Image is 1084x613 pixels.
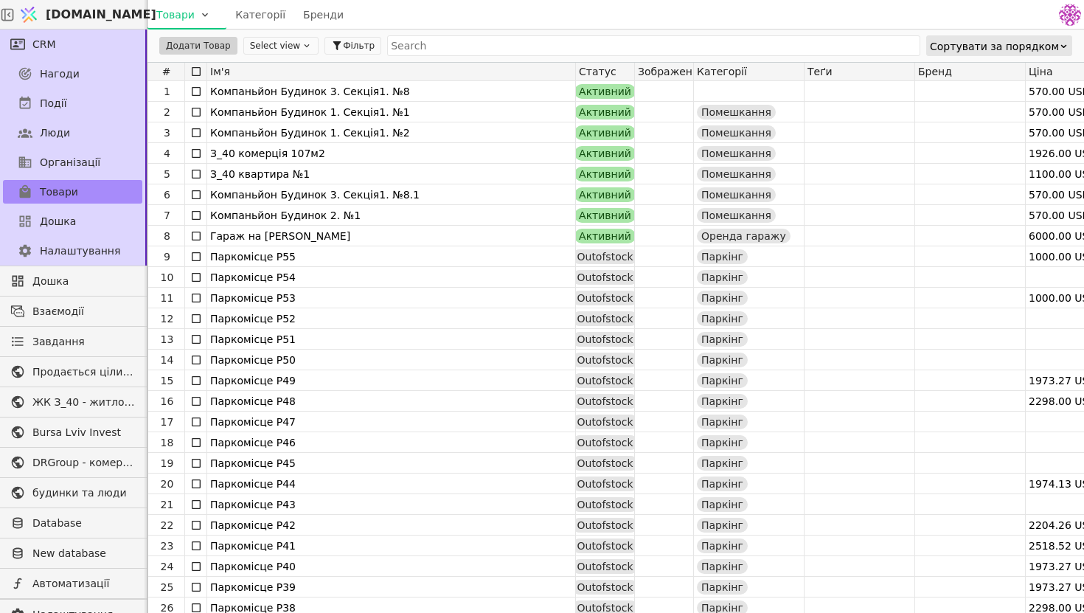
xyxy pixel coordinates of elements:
[150,122,184,143] div: 3
[210,226,572,246] div: Гараж на [PERSON_NAME]
[210,102,572,122] div: Компаньйон Будинок 1. Секція1. №1
[572,456,637,471] div: Outofstock
[3,330,142,353] a: Завдання
[32,37,56,52] span: CRM
[40,155,100,170] span: Організації
[150,267,184,288] div: 10
[32,274,135,289] span: Дошка
[32,485,135,501] span: будинки та люди
[324,37,381,55] button: Фільтр
[150,391,184,412] div: 16
[32,364,135,380] span: Продається цілий будинок [PERSON_NAME] нерухомість
[210,205,572,226] div: Компаньйон Будинок 2. №1
[150,184,184,205] div: 6
[32,516,135,531] span: Database
[572,559,637,574] div: Outofstock
[210,184,572,205] div: Компаньйон Будинок 3. Секція1. №8.1
[572,291,637,305] div: Outofstock
[150,81,184,102] div: 1
[574,84,636,99] div: Активний
[638,66,693,77] span: Зображення
[697,477,748,491] div: Паркінг
[210,391,572,412] div: Паркомісце P48
[572,311,637,326] div: Outofstock
[918,66,952,77] span: Бренд
[210,66,230,77] span: Ім'я
[572,497,637,512] div: Outofstock
[210,350,572,370] div: Паркомісце P50
[3,572,142,595] a: Автоматизації
[32,546,135,561] span: New database
[243,37,319,55] button: Select view
[210,536,572,556] div: Паркомісце P41
[150,536,184,556] div: 23
[210,556,572,577] div: Паркомісце P40
[697,311,748,326] div: Паркінг
[150,432,184,453] div: 18
[3,420,142,444] a: Bursa Lviv Invest
[3,209,142,233] a: Дошка
[150,308,184,329] div: 12
[3,91,142,115] a: Події
[697,373,748,388] div: Паркінг
[150,143,184,164] div: 4
[32,576,135,592] span: Автоматизації
[3,541,142,565] a: New database
[574,105,636,120] div: Активний
[210,412,572,432] div: Паркомісце P47
[3,360,142,384] a: Продається цілий будинок [PERSON_NAME] нерухомість
[3,121,142,145] a: Люди
[572,249,637,264] div: Outofstock
[210,515,572,536] div: Паркомісце P42
[572,332,637,347] div: Outofstock
[572,415,637,429] div: Outofstock
[807,66,833,77] span: Теґи
[3,32,142,56] a: CRM
[574,229,636,243] div: Активний
[572,538,637,553] div: Outofstock
[697,167,776,181] div: Помешкання
[210,267,572,288] div: Паркомісце P54
[150,370,184,391] div: 15
[40,243,120,259] span: Налаштування
[159,37,237,55] button: Додати Товар
[210,577,572,598] div: Паркомісце P39
[18,1,40,29] img: Logo
[32,425,135,440] span: Bursa Lviv Invest
[697,580,748,595] div: Паркінг
[574,146,636,161] div: Активний
[3,511,142,535] a: Database
[572,353,637,367] div: Outofstock
[210,246,572,267] div: Паркомісце P55
[697,332,748,347] div: Паркінг
[343,39,375,52] span: Фільтр
[574,208,636,223] div: Активний
[1059,4,1081,26] img: 137b5da8a4f5046b86490006a8dec47a
[148,63,185,80] div: #
[210,453,572,474] div: Паркомісце P45
[210,288,572,308] div: Паркомісце P53
[574,167,636,181] div: Активний
[697,229,791,243] div: Оренда гаражу
[150,494,184,515] div: 21
[572,394,637,409] div: Outofstock
[40,96,67,111] span: Події
[3,481,142,505] a: будинки та люди
[574,187,636,202] div: Активний
[210,122,572,143] div: Компаньйон Будинок 1. Секція1. №2
[210,308,572,329] div: Паркомісце P52
[210,432,572,453] div: Паркомісце P46
[32,334,85,350] span: Завдання
[150,515,184,536] div: 22
[150,288,184,308] div: 11
[697,249,748,264] div: Паркінг
[697,394,748,409] div: Паркінг
[210,370,572,391] div: Паркомісце P49
[697,146,776,161] div: Помешкання
[3,180,142,204] a: Товари
[572,580,637,595] div: Outofstock
[150,474,184,494] div: 20
[40,184,78,200] span: Товари
[572,435,637,450] div: Outofstock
